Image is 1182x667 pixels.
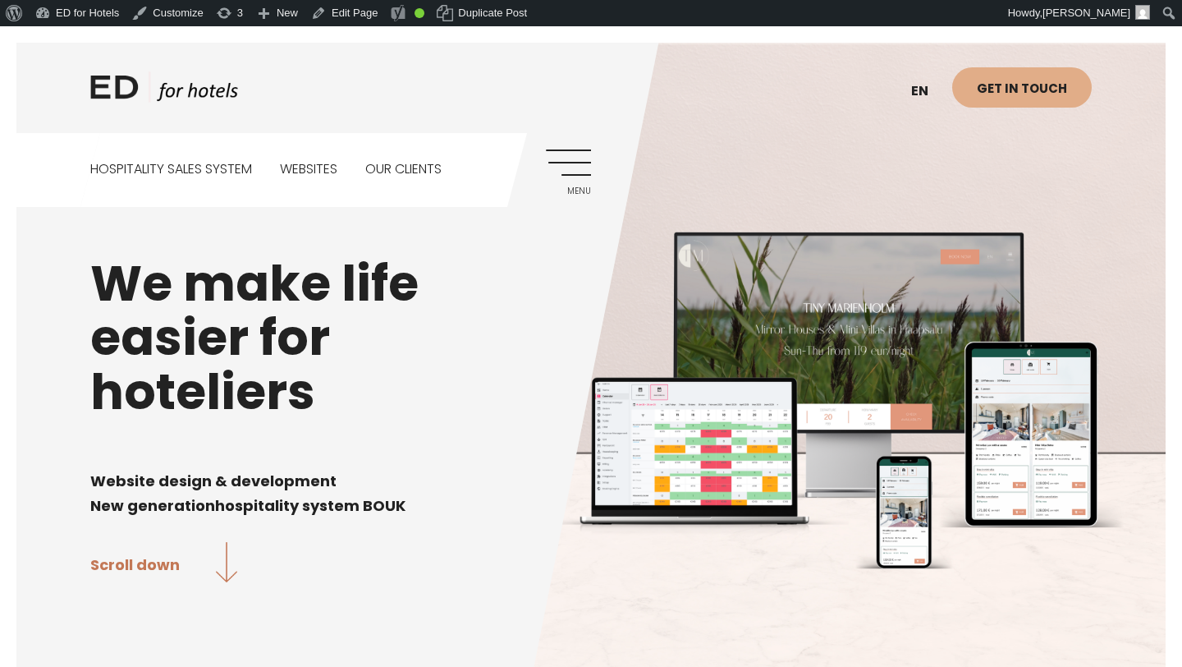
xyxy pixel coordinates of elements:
[1042,7,1130,19] span: [PERSON_NAME]
[903,71,952,112] a: en
[952,67,1092,108] a: Get in touch
[215,495,405,516] span: hospitality system BOUK
[90,133,252,206] a: Hospitality sales system
[90,542,237,586] a: Scroll down
[90,444,1092,517] div: Page 1
[365,133,442,206] a: Our clients
[90,256,1092,419] h1: We make life easier for hoteliers
[546,149,591,195] a: Menu
[280,133,337,206] a: Websites
[90,471,337,516] span: Website design & development New generation
[415,8,424,18] div: Good
[546,186,591,196] span: Menu
[90,71,238,113] a: ED HOTELS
